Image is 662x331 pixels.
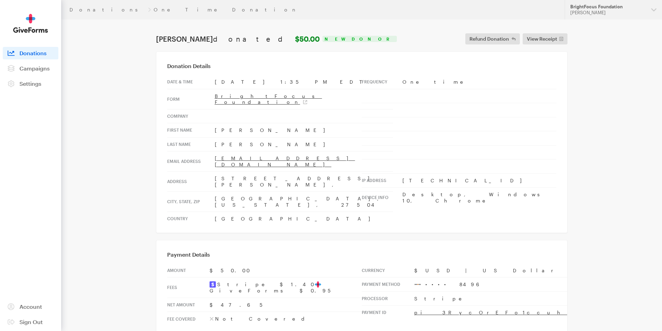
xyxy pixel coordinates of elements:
[167,75,215,89] th: Date & time
[19,65,50,72] span: Campaigns
[167,278,210,298] th: Fees
[570,4,646,10] div: BrightFocus Foundation
[167,298,210,312] th: Net Amount
[215,155,355,167] a: [EMAIL_ADDRESS][DOMAIN_NAME]
[215,93,322,105] a: BrightFocus Foundation
[167,172,215,192] th: Address
[213,35,293,43] span: donated
[167,212,215,226] th: Country
[3,316,58,328] a: Sign Out
[215,137,393,151] td: [PERSON_NAME]
[295,35,320,43] strong: $50.00
[215,75,393,89] td: [DATE] 1:35 PM EDT
[469,35,509,43] span: Refund Donation
[167,151,215,172] th: Email address
[570,10,646,16] div: [PERSON_NAME]
[19,318,43,325] span: Sign Out
[215,212,393,226] td: [GEOGRAPHIC_DATA]
[167,89,215,109] th: Form
[3,47,58,59] a: Donations
[362,75,402,89] th: Frequency
[402,173,556,188] td: [TECHNICAL_ID]
[167,109,215,123] th: Company
[3,77,58,90] a: Settings
[156,35,320,43] h1: [PERSON_NAME]
[210,264,362,278] td: $50.00
[210,281,216,288] img: stripe2-5d9aec7fb46365e6c7974577a8dae7ee9b23322d394d28ba5d52000e5e5e0903.svg
[402,75,556,89] td: One time
[210,312,362,326] td: Not Covered
[362,173,402,188] th: IP address
[167,137,215,151] th: Last Name
[3,62,58,75] a: Campaigns
[210,278,362,298] td: Stripe $1.40 GiveForms $0.95
[70,7,145,13] a: Donations
[167,63,556,69] h3: Donation Details
[523,33,567,44] a: View Receipt
[215,123,393,138] td: [PERSON_NAME]
[3,300,58,313] a: Account
[362,264,414,278] th: Currency
[19,303,42,310] span: Account
[465,33,520,44] button: Refund Donation
[527,35,557,43] span: View Receipt
[167,264,210,278] th: Amount
[167,312,210,326] th: Fee Covered
[19,80,41,87] span: Settings
[402,188,556,208] td: Desktop, Windows 10, Chrome
[322,36,397,42] div: New Donor
[362,188,402,208] th: Device info
[167,192,215,212] th: City, state, zip
[167,123,215,138] th: First Name
[362,278,414,292] th: Payment Method
[215,172,393,192] td: [STREET_ADDRESS][PERSON_NAME],
[19,50,47,56] span: Donations
[13,14,48,33] img: GiveForms
[362,291,414,306] th: Processor
[315,281,321,288] img: favicon-aeed1a25926f1876c519c09abb28a859d2c37b09480cd79f99d23ee3a2171d47.svg
[167,251,556,258] h3: Payment Details
[210,298,362,312] td: $47.65
[215,192,393,212] td: [GEOGRAPHIC_DATA], [US_STATE], 27504
[362,306,414,320] th: Payment Id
